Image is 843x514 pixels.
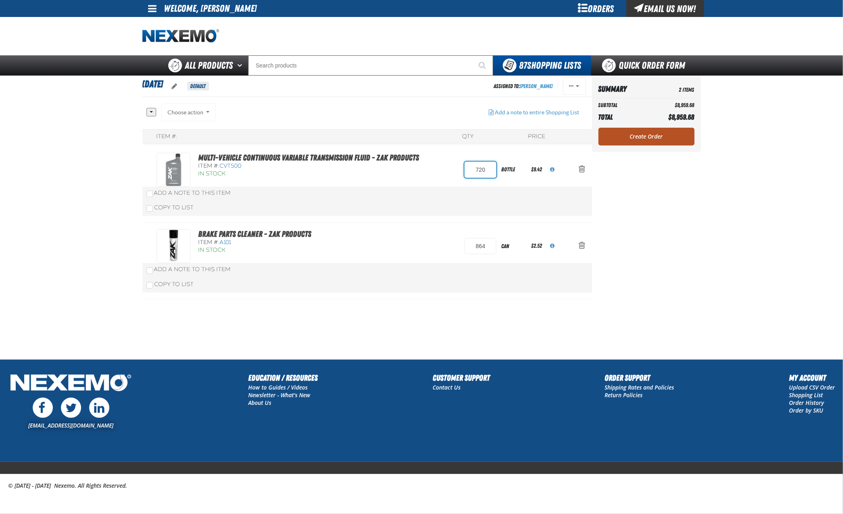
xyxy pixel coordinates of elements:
a: Return Policies [605,391,643,399]
th: Summary [598,82,649,96]
strong: 87 [519,60,527,71]
span: $9.42 [531,166,542,173]
h2: Customer Support [433,372,490,384]
a: [EMAIL_ADDRESS][DOMAIN_NAME] [28,421,113,429]
label: Copy To List [146,204,194,211]
span: A101 [220,239,232,246]
div: Item #: [199,162,419,170]
a: Quick Order Form [591,55,701,76]
button: Open All Products pages [235,55,248,76]
button: Actions of 8.17.25 [563,77,586,95]
a: Upload CSV Order [789,383,835,391]
span: $8,959.68 [669,113,694,121]
input: Add a Note to This Item [146,268,153,274]
th: Total [598,111,649,124]
button: Add a note to entire Shopping List [483,103,586,121]
div: QTY [462,133,474,141]
button: Action Remove Multi-Vehicle Continuous Variable Transmission Fluid - ZAK Products from 8.17.25 [573,161,592,179]
div: In Stock [199,170,419,178]
button: View All Prices for CVT500 [544,161,561,179]
img: Nexemo logo [142,29,219,43]
h2: My Account [789,372,835,384]
input: Product Quantity [464,238,496,254]
div: Price [528,133,546,141]
a: Order History [789,399,824,407]
div: can [496,237,529,255]
span: [DATE] [142,78,163,90]
td: 2 Items [649,82,694,96]
div: Assigned To: [494,81,553,92]
a: Create Order [598,128,694,145]
span: Add a Note to This Item [154,266,231,273]
input: Copy To List [146,205,153,212]
button: Action Remove Brake Parts Cleaner - ZAK Products from 8.17.25 [573,237,592,255]
span: All Products [185,58,233,73]
span: CVT500 [220,162,242,169]
span: Shopping Lists [519,60,582,71]
a: Multi-Vehicle Continuous Variable Transmission Fluid - ZAK Products [199,153,419,162]
a: Shipping Rates and Policies [605,383,674,391]
a: Home [142,29,219,43]
a: Contact Us [433,383,460,391]
a: Shopping List [789,391,823,399]
div: Item #: [157,133,178,141]
th: Subtotal [598,100,649,111]
span: $2.52 [531,242,542,249]
a: [PERSON_NAME] [520,83,553,89]
h2: Order Support [605,372,674,384]
input: Add a Note to This Item [146,191,153,197]
h2: Education / Resources [249,372,318,384]
span: Default [187,82,209,91]
a: Brake Parts Cleaner - ZAK Products [199,229,312,239]
input: Copy To List [146,282,153,289]
span: Add a Note to This Item [154,190,231,196]
a: Order by SKU [789,407,823,414]
a: About Us [249,399,272,407]
img: Nexemo Logo [8,372,134,396]
input: Search [248,55,493,76]
a: Newsletter - What's New [249,391,311,399]
td: $8,959.68 [649,100,694,111]
div: bottle [496,160,529,179]
input: Product Quantity [464,162,496,178]
div: Item #: [199,239,351,246]
button: Start Searching [473,55,493,76]
label: Copy To List [146,281,194,288]
button: View All Prices for A101 [544,237,561,255]
a: How to Guides / Videos [249,383,308,391]
div: In Stock [199,246,351,254]
button: You have 87 Shopping Lists. Open to view details [493,55,591,76]
button: oro.shoppinglist.label.edit.tooltip [165,78,184,95]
